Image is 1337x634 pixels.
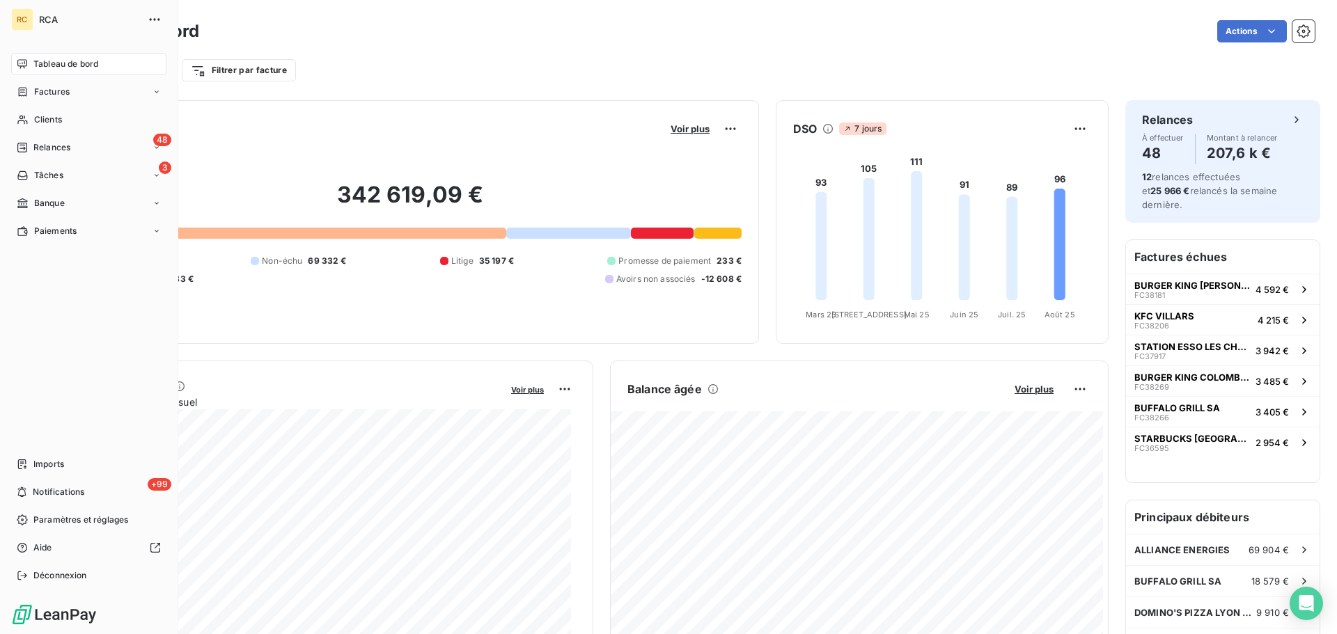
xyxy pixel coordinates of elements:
span: STARBUCKS [GEOGRAPHIC_DATA] [1134,433,1250,444]
tspan: Août 25 [1045,310,1075,319]
span: Litige [451,255,474,267]
div: Open Intercom Messenger [1290,587,1323,620]
button: BURGER KING [PERSON_NAME]FC381814 592 € [1126,274,1320,304]
tspan: Mai 25 [904,310,930,319]
button: Voir plus [666,122,714,135]
button: Voir plus [1010,383,1058,395]
span: 18 579 € [1251,576,1289,587]
a: Aide [11,537,166,559]
h6: DSO [793,120,817,137]
span: Tâches [34,169,63,182]
a: Paramètres et réglages [11,509,166,531]
span: Notifications [33,486,84,498]
tspan: [STREET_ADDRESS] [831,310,907,319]
span: BURGER KING [PERSON_NAME] [1134,280,1250,291]
span: Factures [34,86,70,98]
span: 3 942 € [1256,345,1289,356]
span: Voir plus [511,385,544,395]
span: 233 € [717,255,742,267]
span: 2 954 € [1256,437,1289,448]
span: Chiffre d'affaires mensuel [79,395,501,409]
span: 12 [1142,171,1152,182]
img: Logo LeanPay [11,603,97,626]
button: BUFFALO GRILL SAFC382663 405 € [1126,396,1320,427]
button: Actions [1217,20,1287,42]
span: KFC VILLARS [1134,310,1194,322]
span: 3 [159,161,171,174]
span: 25 966 € [1150,185,1189,196]
button: Voir plus [507,383,548,395]
h4: 207,6 k € [1207,142,1278,164]
span: Relances [33,141,70,154]
span: Avoirs non associés [616,273,696,285]
a: Imports [11,453,166,475]
span: 3 405 € [1256,406,1289,418]
span: Banque [34,197,65,209]
h6: Principaux débiteurs [1126,500,1320,534]
h6: Factures échues [1126,240,1320,274]
span: Paramètres et réglages [33,514,128,526]
button: STARBUCKS [GEOGRAPHIC_DATA]FC365952 954 € [1126,427,1320,457]
button: Filtrer par facture [182,59,296,81]
button: STATION ESSO LES CHERESFC379173 942 € [1126,335,1320,365]
h2: 342 619,09 € [79,181,742,223]
tspan: Juin 25 [950,310,978,319]
span: Voir plus [1015,383,1054,395]
span: relances effectuées et relancés la semaine dernière. [1142,171,1277,210]
a: Banque [11,192,166,214]
div: RC [11,8,33,31]
span: 69 904 € [1249,544,1289,555]
span: Promesse de paiement [618,255,711,267]
span: 4 592 € [1256,284,1289,295]
button: KFC VILLARSFC382064 215 € [1126,304,1320,335]
span: Non-échu [262,255,302,267]
span: +99 [148,478,171,491]
span: -12 608 € [701,273,742,285]
tspan: Mars 25 [806,310,836,319]
h4: 48 [1142,142,1184,164]
span: ALLIANCE ENERGIES [1134,544,1230,555]
span: FC38266 [1134,413,1169,422]
span: Tableau de bord [33,58,98,70]
span: Déconnexion [33,569,87,582]
span: 4 215 € [1258,315,1289,326]
a: Tableau de bord [11,53,166,75]
a: Clients [11,109,166,131]
span: FC37917 [1134,352,1166,360]
span: Voir plus [671,123,710,134]
h6: Balance âgée [627,381,702,397]
span: À effectuer [1142,134,1184,142]
a: 3Tâches [11,164,166,187]
button: BURGER KING COLOMBIER SAUGNIEUFC382693 485 € [1126,365,1320,396]
span: Montant à relancer [1207,134,1278,142]
span: RCA [39,14,139,25]
span: STATION ESSO LES CHERES [1134,341,1250,352]
span: FC38181 [1134,291,1165,299]
h6: Relances [1142,111,1193,128]
span: 69 332 € [308,255,346,267]
span: Aide [33,541,52,554]
span: Clients [34,113,62,126]
span: BUFFALO GRILL SA [1134,576,1221,587]
span: 7 jours [839,122,886,135]
span: BURGER KING COLOMBIER SAUGNIEU [1134,372,1250,383]
span: FC38269 [1134,383,1169,391]
span: 9 910 € [1256,607,1289,618]
tspan: Juil. 25 [998,310,1026,319]
span: FC38206 [1134,322,1169,330]
a: 48Relances [11,136,166,159]
span: BUFFALO GRILL SA [1134,402,1220,413]
span: 35 197 € [479,255,514,267]
span: 48 [153,134,171,146]
span: FC36595 [1134,444,1169,452]
span: 3 485 € [1256,376,1289,387]
a: Paiements [11,220,166,242]
span: DOMINO'S PIZZA LYON 3 OUEST [1134,607,1256,618]
a: Factures [11,81,166,103]
span: Paiements [34,225,77,237]
span: Imports [33,458,64,470]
